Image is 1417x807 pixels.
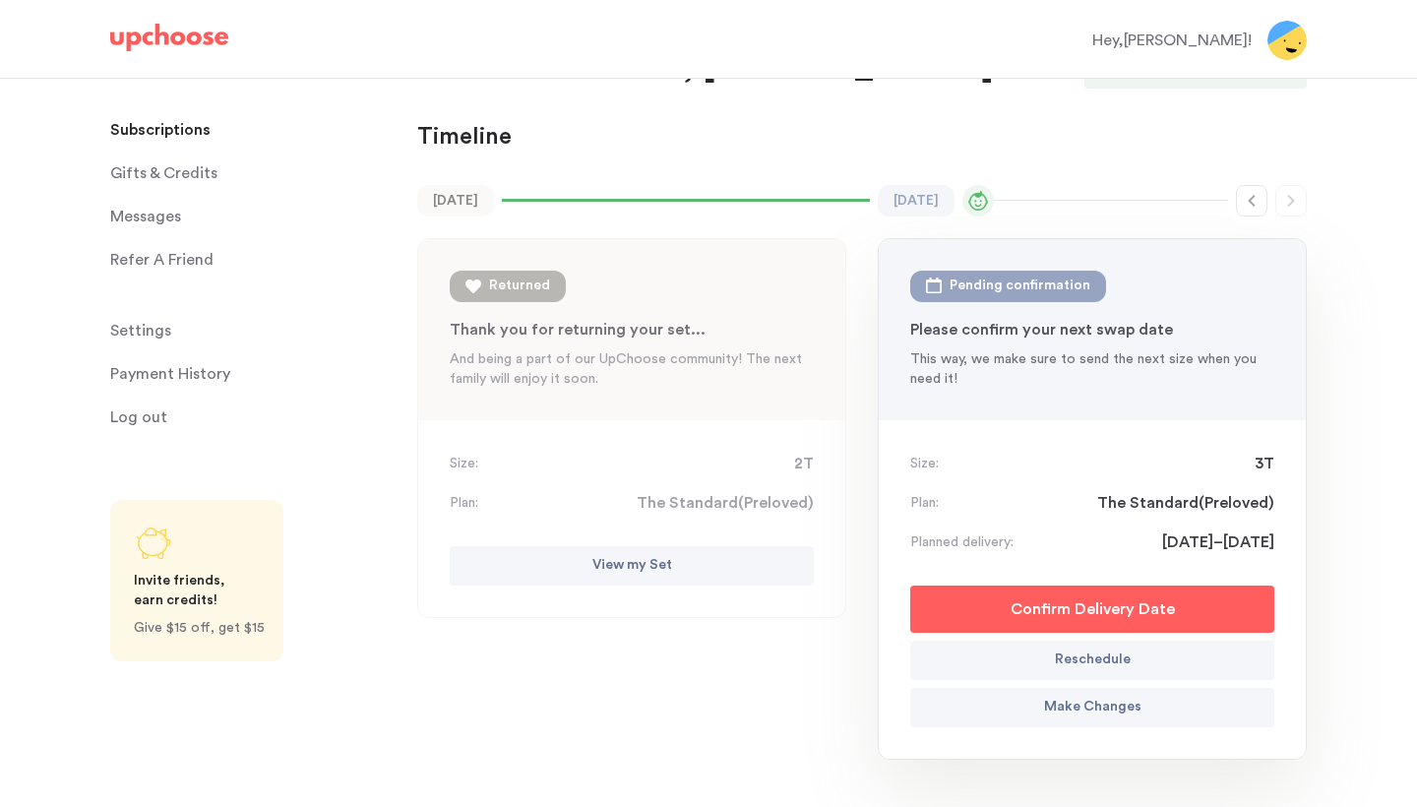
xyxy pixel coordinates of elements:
a: Subscriptions [110,110,394,150]
a: Share UpChoose [110,500,283,661]
span: 2T [794,452,814,475]
p: Planned delivery: [910,532,1014,552]
p: View my Set [592,554,672,578]
p: Timeline [417,122,512,154]
p: Thank you for returning your set... [450,318,814,341]
p: Please confirm your next swap date [910,318,1274,341]
div: Returned [489,275,550,298]
p: Plan: [910,493,939,513]
span: Settings [110,311,171,350]
p: Subscriptions [110,110,211,150]
span: The Standard ( Preloved ) [1097,491,1274,515]
p: Make Changes [1044,696,1141,719]
p: This way, we make sure to send the next size when you need it! [910,349,1274,389]
button: Reschedule [910,641,1274,680]
p: Payment History [110,354,230,394]
a: Refer A Friend [110,240,394,279]
p: Plan: [450,493,478,513]
button: Make Changes [910,688,1274,727]
span: Messages [110,197,181,236]
a: Settings [110,311,394,350]
button: View my Set [450,546,814,586]
a: Log out [110,398,394,437]
time: [DATE] [417,185,494,217]
span: [DATE]–[DATE] [1162,530,1274,554]
span: Gifts & Credits [110,154,217,193]
p: Reschedule [1055,649,1131,672]
button: Confirm Delivery Date [910,586,1274,633]
a: Payment History [110,354,394,394]
a: UpChoose [110,24,228,60]
span: 3T [1255,452,1274,475]
a: Messages [110,197,394,236]
time: [DATE] [878,185,955,217]
p: Confirm Delivery Date [1011,597,1175,621]
p: Size: [450,454,478,473]
span: The Standard ( Preloved ) [637,491,814,515]
p: Size: [910,454,939,473]
p: And being a part of our UpChoose community! The next family will enjoy it soon. [450,349,814,389]
span: Log out [110,398,167,437]
div: Pending confirmation [950,275,1090,298]
img: UpChoose [110,24,228,51]
a: Gifts & Credits [110,154,394,193]
p: Refer A Friend [110,240,214,279]
div: Hey, [PERSON_NAME] ! [1092,29,1252,52]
